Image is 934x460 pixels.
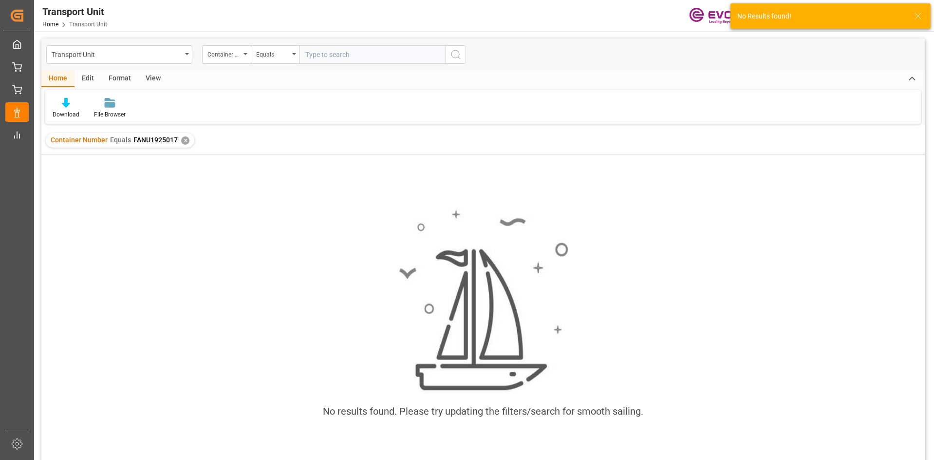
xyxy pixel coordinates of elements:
input: Type to search [299,45,446,64]
div: Format [101,71,138,87]
button: open menu [46,45,192,64]
div: View [138,71,168,87]
div: Home [41,71,75,87]
span: Container Number [51,136,108,144]
a: Home [42,21,58,28]
button: open menu [202,45,251,64]
span: Equals [110,136,131,144]
div: Download [53,110,79,119]
div: Transport Unit [52,48,182,60]
div: ✕ [181,136,189,145]
div: Edit [75,71,101,87]
div: No results found. Please try updating the filters/search for smooth sailing. [323,404,643,419]
button: open menu [251,45,299,64]
div: File Browser [94,110,126,119]
img: Evonik-brand-mark-Deep-Purple-RGB.jpeg_1700498283.jpeg [689,7,752,24]
img: smooth_sailing.jpeg [398,209,568,393]
div: Transport Unit [42,4,107,19]
button: search button [446,45,466,64]
div: Equals [256,48,289,59]
div: Container Number [207,48,241,59]
div: No Results found! [737,11,905,21]
span: FANU1925017 [133,136,178,144]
